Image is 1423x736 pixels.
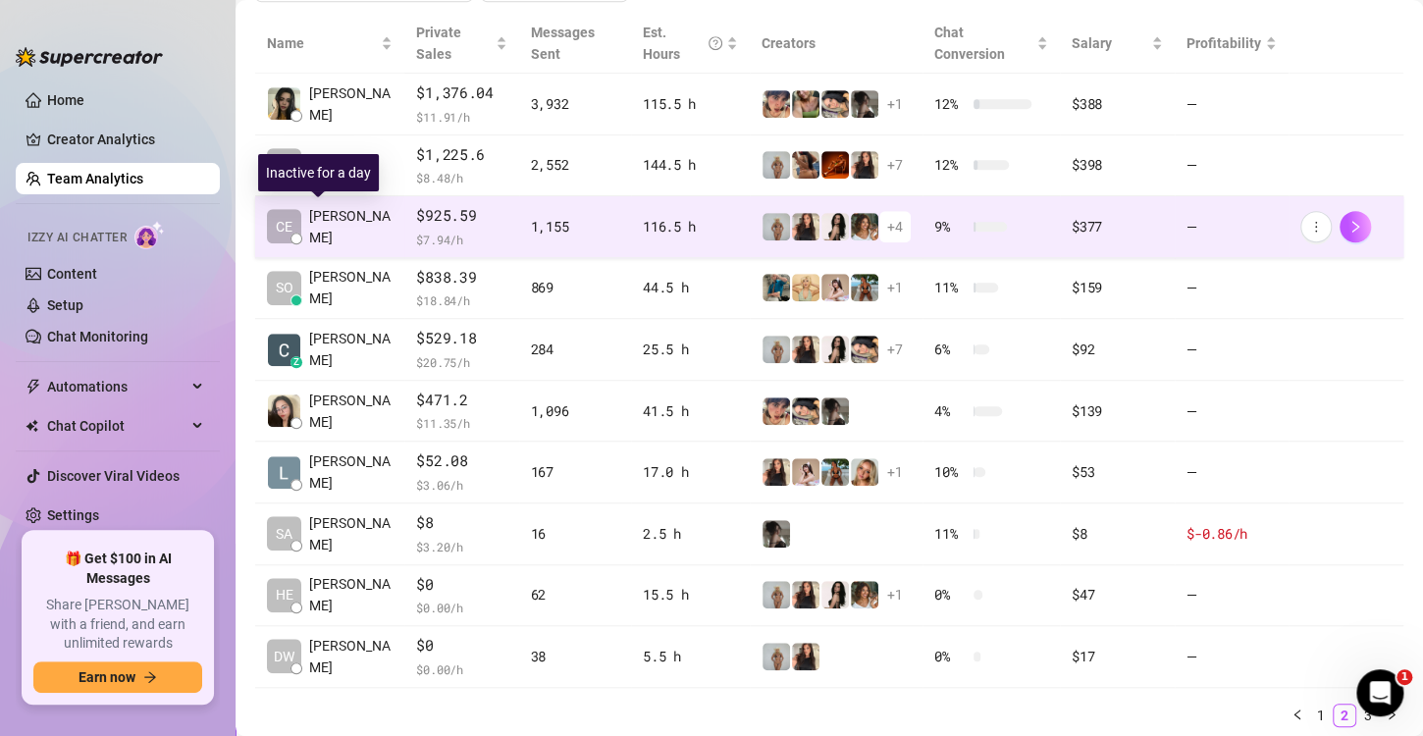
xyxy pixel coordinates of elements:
[1397,669,1412,685] span: 1
[26,379,41,394] span: thunderbolt
[1072,277,1163,298] div: $159
[934,25,1005,62] span: Chat Conversion
[934,216,966,237] span: 9 %
[643,22,722,65] div: Est. Hours
[792,336,819,363] img: diandradelgado
[934,461,966,483] span: 10 %
[887,277,903,298] span: + 1
[268,334,300,366] img: Carl Belotindos
[416,81,506,105] span: $1,376.04
[821,90,849,118] img: Harley
[934,93,966,115] span: 12 %
[821,336,849,363] img: ChloeLove
[887,339,903,360] span: + 7
[531,25,595,62] span: Messages Sent
[1348,220,1362,234] span: right
[416,449,506,473] span: $52.08
[1175,442,1289,503] td: —
[1072,584,1163,605] div: $47
[851,151,878,179] img: diandradelgado
[309,205,393,248] span: [PERSON_NAME]
[26,419,38,433] img: Chat Copilot
[416,168,506,187] span: $ 8.48 /h
[268,456,300,489] img: Lorenzo
[821,213,849,240] img: ChloeLove
[934,154,966,176] span: 12 %
[47,266,97,282] a: Content
[1072,523,1163,545] div: $8
[643,339,738,360] div: 25.5 h
[274,646,294,667] span: DW
[792,643,819,670] img: diandradelgado
[851,274,878,301] img: Libby
[1175,565,1289,627] td: —
[258,154,379,191] div: Inactive for a day
[887,93,903,115] span: + 1
[643,154,738,176] div: 144.5 h
[268,87,300,120] img: Joy Gabrielle P…
[763,90,790,118] img: bonnierides
[763,274,790,301] img: Eavnc
[531,523,620,545] div: 16
[792,213,819,240] img: diandradelgado
[1309,704,1333,727] li: 1
[531,339,620,360] div: 284
[1072,216,1163,237] div: $377
[531,461,620,483] div: 167
[47,468,180,484] a: Discover Viral Videos
[763,397,790,425] img: bonnierides
[934,277,966,298] span: 11 %
[1356,669,1403,716] iframe: Intercom live chat
[47,92,84,108] a: Home
[934,646,966,667] span: 0 %
[792,458,819,486] img: anaxmei
[309,266,393,309] span: [PERSON_NAME]
[1333,704,1356,727] li: 2
[47,371,186,402] span: Automations
[934,400,966,422] span: 4 %
[416,389,506,412] span: $471.2
[851,336,878,363] img: Harley
[309,450,393,494] span: [PERSON_NAME]
[276,584,293,605] span: HE
[934,523,966,545] span: 11 %
[531,400,620,422] div: 1,096
[47,410,186,442] span: Chat Copilot
[531,277,620,298] div: 869
[763,643,790,670] img: Barbi
[643,277,738,298] div: 44.5 h
[47,124,204,155] a: Creator Analytics
[1072,646,1163,667] div: $17
[1072,339,1163,360] div: $92
[1286,704,1309,727] button: left
[821,581,849,608] img: ChloeLove
[763,336,790,363] img: Barbi
[16,47,163,67] img: logo-BBDzfeDw.svg
[416,537,506,556] span: $ 3.20 /h
[763,520,790,548] img: daiisyjane
[416,290,506,310] span: $ 18.84 /h
[763,458,790,486] img: diandradelgado
[1186,523,1277,545] div: $-0.86 /h
[416,475,506,495] span: $ 3.06 /h
[309,328,393,371] span: [PERSON_NAME]
[643,216,738,237] div: 116.5 h
[763,213,790,240] img: Barbi
[1072,35,1112,51] span: Salary
[1310,705,1332,726] a: 1
[33,661,202,693] button: Earn nowarrow-right
[1334,705,1355,726] a: 2
[416,659,506,679] span: $ 0.00 /h
[792,151,819,179] img: queendlish
[1175,74,1289,135] td: —
[1072,154,1163,176] div: $398
[531,584,620,605] div: 62
[276,216,292,237] span: CE
[134,221,165,249] img: AI Chatter
[276,277,293,298] span: SO
[416,634,506,657] span: $0
[643,93,738,115] div: 115.5 h
[792,274,819,301] img: Actually.Maria
[47,329,148,344] a: Chat Monitoring
[531,216,620,237] div: 1,155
